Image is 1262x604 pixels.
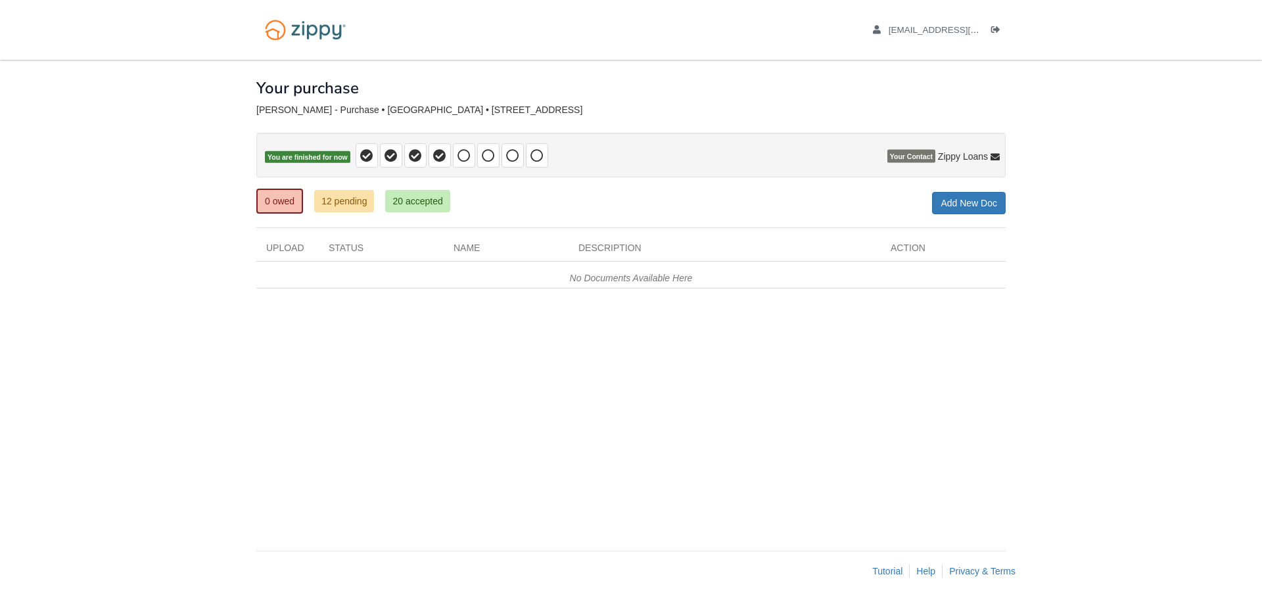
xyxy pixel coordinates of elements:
a: edit profile [873,25,1039,38]
div: Name [444,241,569,261]
a: Privacy & Terms [949,566,1016,576]
a: Log out [991,25,1006,38]
img: Logo [256,13,354,47]
a: 12 pending [314,190,374,212]
a: Help [916,566,935,576]
div: Status [319,241,444,261]
a: Tutorial [872,566,902,576]
span: Your Contact [887,150,935,163]
div: [PERSON_NAME] - Purchase • [GEOGRAPHIC_DATA] • [STREET_ADDRESS] [256,105,1006,116]
a: 0 owed [256,189,303,214]
span: latishahawkins6@gmail.com [889,25,1039,35]
div: Upload [256,241,319,261]
h1: Your purchase [256,80,359,97]
a: Add New Doc [932,192,1006,214]
div: Action [881,241,1006,261]
a: 20 accepted [385,190,450,212]
em: No Documents Available Here [570,273,693,283]
div: Description [569,241,881,261]
span: Zippy Loans [938,150,988,163]
span: You are finished for now [265,151,350,164]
